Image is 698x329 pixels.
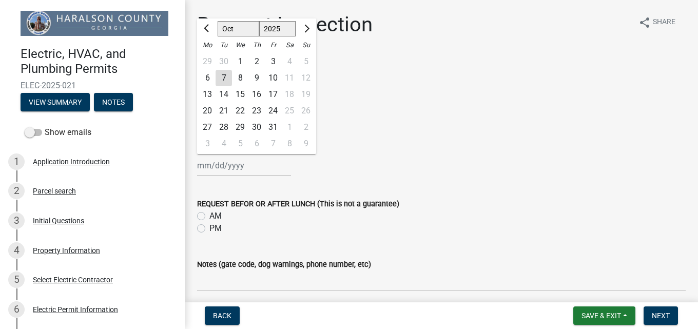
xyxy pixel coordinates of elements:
[216,136,232,152] div: 4
[205,306,240,325] button: Back
[216,119,232,136] div: 28
[232,70,248,86] div: 8
[199,136,216,152] div: 3
[265,70,281,86] div: Friday, October 10, 2025
[216,119,232,136] div: Tuesday, October 28, 2025
[199,70,216,86] div: Monday, October 6, 2025
[199,119,216,136] div: 27
[232,70,248,86] div: Wednesday, October 8, 2025
[581,312,621,320] span: Save & Exit
[232,136,248,152] div: Wednesday, November 5, 2025
[94,99,133,107] wm-modal-confirm: Notes
[265,136,281,152] div: 7
[8,272,25,288] div: 5
[209,210,222,222] label: AM
[248,53,265,70] div: 2
[216,86,232,103] div: Tuesday, October 14, 2025
[201,21,214,37] button: Previous month
[199,136,216,152] div: Monday, November 3, 2025
[248,136,265,152] div: Thursday, November 6, 2025
[33,217,84,224] div: Initial Questions
[199,86,216,103] div: Monday, October 13, 2025
[265,119,281,136] div: Friday, October 31, 2025
[21,99,90,107] wm-modal-confirm: Summary
[21,93,90,111] button: View Summary
[652,312,670,320] span: Next
[21,11,168,36] img: Haralson County, Georgia
[232,86,248,103] div: Wednesday, October 15, 2025
[232,37,248,53] div: We
[25,126,91,139] label: Show emails
[265,136,281,152] div: Friday, November 7, 2025
[199,86,216,103] div: 13
[197,261,371,268] label: Notes (gate code, dog warnings, phone number, etc)
[232,119,248,136] div: Wednesday, October 29, 2025
[232,53,248,70] div: 1
[33,247,100,254] div: Property Information
[218,21,259,36] select: Select month
[265,103,281,119] div: 24
[209,222,222,235] label: PM
[8,242,25,259] div: 4
[232,136,248,152] div: 5
[33,306,118,313] div: Electric Permit Information
[644,306,678,325] button: Next
[265,86,281,103] div: Friday, October 17, 2025
[248,70,265,86] div: Thursday, October 9, 2025
[216,70,232,86] div: Tuesday, October 7, 2025
[197,12,373,37] h1: Request Inspection
[197,155,291,176] input: mm/dd/yyyy
[300,21,312,37] button: Next month
[248,86,265,103] div: 16
[33,187,76,195] div: Parcel search
[33,158,110,165] div: Application Introduction
[216,86,232,103] div: 14
[248,119,265,136] div: Thursday, October 30, 2025
[248,119,265,136] div: 30
[232,53,248,70] div: Wednesday, October 1, 2025
[199,119,216,136] div: Monday, October 27, 2025
[265,53,281,70] div: Friday, October 3, 2025
[197,201,399,208] label: REQUEST BEFOR OR AFTER LUNCH (This is not a guarantee)
[232,86,248,103] div: 15
[216,37,232,53] div: Tu
[8,153,25,170] div: 1
[216,103,232,119] div: Tuesday, October 21, 2025
[265,53,281,70] div: 3
[265,37,281,53] div: Fr
[199,53,216,70] div: 29
[630,12,684,32] button: shareShare
[199,103,216,119] div: Monday, October 20, 2025
[216,53,232,70] div: 30
[265,70,281,86] div: 10
[8,212,25,229] div: 3
[21,47,177,76] h4: Electric, HVAC, and Plumbing Permits
[199,53,216,70] div: Monday, September 29, 2025
[94,93,133,111] button: Notes
[199,70,216,86] div: 6
[248,103,265,119] div: 23
[248,37,265,53] div: Th
[8,301,25,318] div: 6
[199,103,216,119] div: 20
[232,103,248,119] div: Wednesday, October 22, 2025
[213,312,231,320] span: Back
[265,86,281,103] div: 17
[265,103,281,119] div: Friday, October 24, 2025
[248,136,265,152] div: 6
[21,81,164,90] span: ELEC-2025-021
[265,119,281,136] div: 31
[298,37,314,53] div: Su
[638,16,651,29] i: share
[248,103,265,119] div: Thursday, October 23, 2025
[33,276,113,283] div: Select Electric Contractor
[232,119,248,136] div: 29
[232,103,248,119] div: 22
[199,37,216,53] div: Mo
[248,86,265,103] div: Thursday, October 16, 2025
[248,53,265,70] div: Thursday, October 2, 2025
[8,183,25,199] div: 2
[248,70,265,86] div: 9
[216,70,232,86] div: 7
[216,103,232,119] div: 21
